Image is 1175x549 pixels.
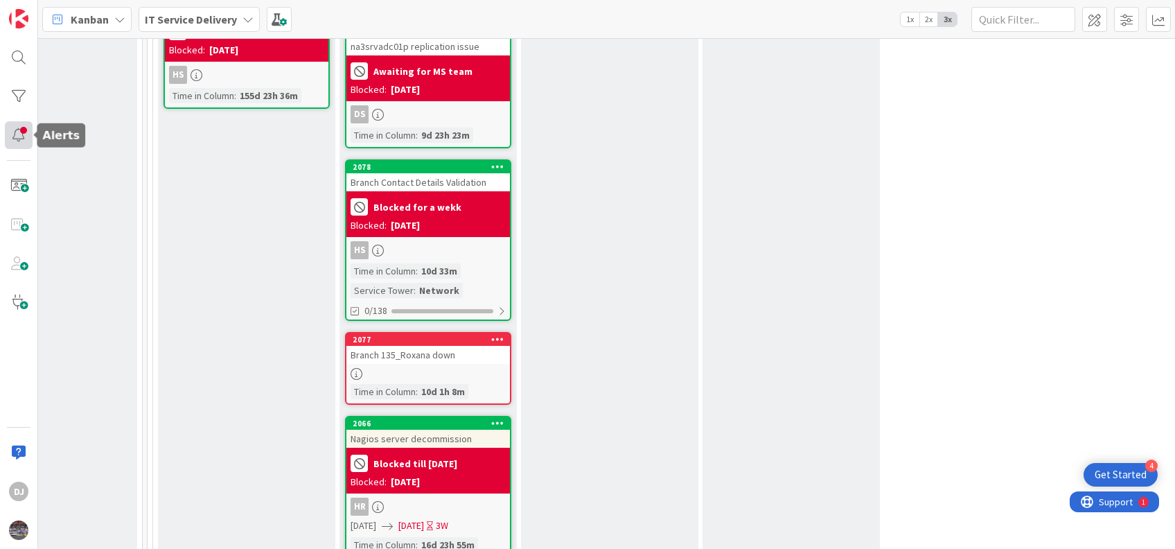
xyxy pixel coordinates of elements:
b: Blocked for a wekk [373,202,461,212]
div: Time in Column [169,88,234,103]
div: [DATE] [391,475,420,489]
div: 155d 23h 36m [236,88,301,103]
img: Visit kanbanzone.com [9,9,28,28]
div: Time in Column [351,384,416,399]
span: : [416,263,418,279]
div: Branch Contact Details Validation [346,173,510,191]
span: : [414,283,416,298]
div: 1 [72,6,76,17]
b: IT Service Delivery [145,12,237,26]
div: DJ [9,482,28,501]
span: 2x [919,12,938,26]
div: 2066 [353,419,510,428]
div: 10d 33m [418,263,461,279]
span: : [416,128,418,143]
div: Network [416,283,463,298]
div: HS [346,241,510,259]
img: avatar [9,521,28,540]
div: na3srvadc01p replication issue [346,37,510,55]
span: Support [29,2,63,19]
b: Awaiting for MS team [373,67,472,76]
div: Time in Column [351,128,416,143]
div: HS [351,241,369,259]
div: 2078Branch Contact Details Validation [346,161,510,191]
div: 2078 [353,162,510,172]
span: [DATE] [398,518,424,533]
div: 9d 23h 23m [418,128,473,143]
div: na3srvadc01p replication issue [346,25,510,55]
div: Blocked: [351,82,387,97]
div: DS [346,105,510,123]
div: Blocked: [169,43,205,58]
div: Blocked: [351,475,387,489]
span: 0/138 [364,304,387,318]
div: Nagios server decommission [346,430,510,448]
div: HS [165,66,328,84]
span: : [416,384,418,399]
div: 2077Branch 135_Roxana down [346,333,510,364]
div: Service Tower [351,283,414,298]
div: DS [351,105,369,123]
div: Branch 135_Roxana down [346,346,510,364]
div: 4 [1145,460,1158,472]
div: HR [346,498,510,516]
div: Time in Column [351,263,416,279]
div: 2077 [353,335,510,345]
div: [DATE] [209,43,238,58]
div: Open Get Started checklist, remaining modules: 4 [1084,463,1158,487]
div: 3W [436,518,448,533]
div: HS [169,66,187,84]
span: 1x [901,12,919,26]
input: Quick Filter... [971,7,1075,32]
div: 2078 [346,161,510,173]
div: Blocked: [351,218,387,233]
div: 10d 1h 8m [418,384,468,399]
div: Get Started [1095,468,1147,482]
h5: Alerts [42,129,80,142]
div: [DATE] [391,82,420,97]
span: [DATE] [351,518,376,533]
div: 2066Nagios server decommission [346,417,510,448]
span: : [234,88,236,103]
div: 2077 [346,333,510,346]
span: Kanban [71,11,109,28]
div: 2066 [346,417,510,430]
div: HR [351,498,369,516]
div: [DATE] [391,218,420,233]
b: Blocked till [DATE] [373,459,457,469]
span: 3x [938,12,957,26]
